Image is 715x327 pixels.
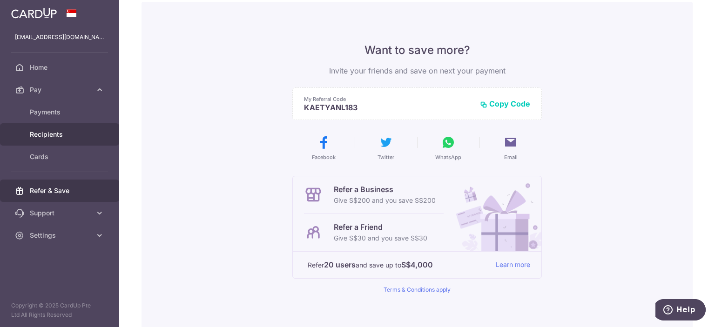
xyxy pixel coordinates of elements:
[334,184,436,195] p: Refer a Business
[378,153,394,161] span: Twitter
[30,63,91,72] span: Home
[30,208,91,218] span: Support
[334,195,436,206] p: Give S$200 and you save S$200
[21,7,40,15] span: Help
[435,153,461,161] span: WhatsApp
[304,103,472,112] p: KAETYANL183
[384,286,451,293] a: Terms & Conditions apply
[334,221,427,233] p: Refer a Friend
[504,153,518,161] span: Email
[296,135,351,161] button: Facebook
[30,152,91,161] span: Cards
[30,85,91,94] span: Pay
[15,33,104,42] p: [EMAIL_ADDRESS][DOMAIN_NAME]
[421,135,476,161] button: WhatsApp
[30,186,91,195] span: Refer & Save
[324,259,356,270] strong: 20 users
[30,107,91,117] span: Payments
[308,259,488,271] p: Refer and save up to
[483,135,538,161] button: Email
[655,299,706,322] iframe: Opens a widget where you can find more information
[447,176,541,251] img: Refer
[312,153,336,161] span: Facebook
[401,259,433,270] strong: S$4,000
[304,95,472,103] p: My Referral Code
[292,65,542,76] p: Invite your friends and save on next your payment
[11,7,57,19] img: CardUp
[358,135,413,161] button: Twitter
[496,259,530,271] a: Learn more
[30,231,91,240] span: Settings
[334,233,427,244] p: Give S$30 and you save S$30
[292,43,542,58] p: Want to save more?
[480,99,530,108] button: Copy Code
[30,130,91,139] span: Recipients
